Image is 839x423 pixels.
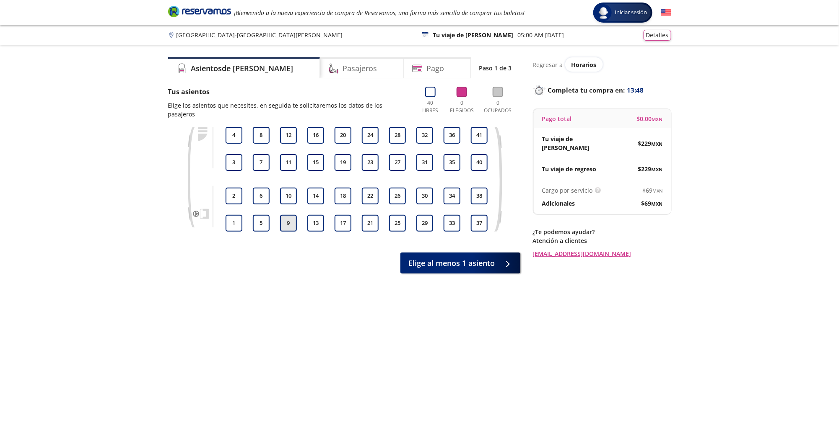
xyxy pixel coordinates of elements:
button: 34 [444,188,460,204]
p: Tus asientos [168,87,410,97]
button: 2 [226,188,242,204]
small: MXN [652,201,663,207]
span: Elige al menos 1 asiento [409,258,495,269]
button: 9 [280,215,297,232]
button: 40 [471,154,488,171]
span: $ 229 [638,139,663,148]
p: 40 Libres [419,99,442,114]
h4: Pasajeros [343,63,377,74]
button: 38 [471,188,488,204]
span: Horarios [571,61,597,69]
button: 3 [226,154,242,171]
span: Iniciar sesión [612,8,651,17]
button: 26 [389,188,406,204]
button: 17 [335,215,351,232]
button: 1 [226,215,242,232]
button: 20 [335,127,351,144]
p: Paso 1 de 3 [479,64,512,72]
span: 13:48 [627,85,644,95]
p: Cargo por servicio [542,186,593,195]
button: 21 [362,215,379,232]
button: 29 [416,215,433,232]
button: 14 [307,188,324,204]
button: 35 [444,154,460,171]
button: 10 [280,188,297,204]
button: 12 [280,127,297,144]
p: Elige los asientos que necesites, en seguida te solicitaremos los datos de los pasajeros [168,101,410,119]
p: 0 Elegidos [448,99,476,114]
i: Brand Logo [168,5,231,18]
span: $ 69 [643,186,663,195]
button: 37 [471,215,488,232]
button: 23 [362,154,379,171]
small: MXN [652,116,663,122]
span: $ 0.00 [637,114,663,123]
span: $ 69 [642,199,663,208]
button: 11 [280,154,297,171]
button: 24 [362,127,379,144]
p: Tu viaje de [PERSON_NAME] [433,31,513,39]
iframe: Messagebird Livechat Widget [790,374,831,415]
small: MXN [652,166,663,173]
button: 33 [444,215,460,232]
button: 30 [416,188,433,204]
button: Elige al menos 1 asiento [400,253,520,273]
button: 18 [335,188,351,204]
p: [GEOGRAPHIC_DATA] - [GEOGRAPHIC_DATA][PERSON_NAME] [177,31,343,39]
p: Pago total [542,114,572,123]
button: 19 [335,154,351,171]
a: [EMAIL_ADDRESS][DOMAIN_NAME] [533,249,671,258]
small: MXN [653,188,663,194]
button: English [661,8,671,18]
button: 16 [307,127,324,144]
p: Atención a clientes [533,236,671,245]
button: 8 [253,127,270,144]
span: $ 229 [638,165,663,173]
button: Detalles [644,30,671,41]
button: 4 [226,127,242,144]
button: 41 [471,127,488,144]
button: 22 [362,188,379,204]
button: 36 [444,127,460,144]
h4: Pago [427,63,444,74]
button: 27 [389,154,406,171]
button: 5 [253,215,270,232]
em: ¡Bienvenido a la nueva experiencia de compra de Reservamos, una forma más sencilla de comprar tus... [234,9,525,17]
button: 28 [389,127,406,144]
button: 7 [253,154,270,171]
button: 25 [389,215,406,232]
button: 31 [416,154,433,171]
div: Regresar a ver horarios [533,57,671,72]
p: 0 Ocupados [482,99,514,114]
a: Brand Logo [168,5,231,20]
p: Regresar a [533,60,563,69]
p: Tu viaje de [PERSON_NAME] [542,134,603,152]
button: 32 [416,127,433,144]
p: Adicionales [542,199,575,208]
p: 05:00 AM [DATE] [517,31,564,39]
h4: Asientos de [PERSON_NAME] [191,63,294,74]
p: ¿Te podemos ayudar? [533,227,671,236]
button: 15 [307,154,324,171]
button: 13 [307,215,324,232]
small: MXN [652,141,663,147]
p: Tu viaje de regreso [542,165,597,173]
p: Completa tu compra en : [533,84,671,96]
button: 6 [253,188,270,204]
